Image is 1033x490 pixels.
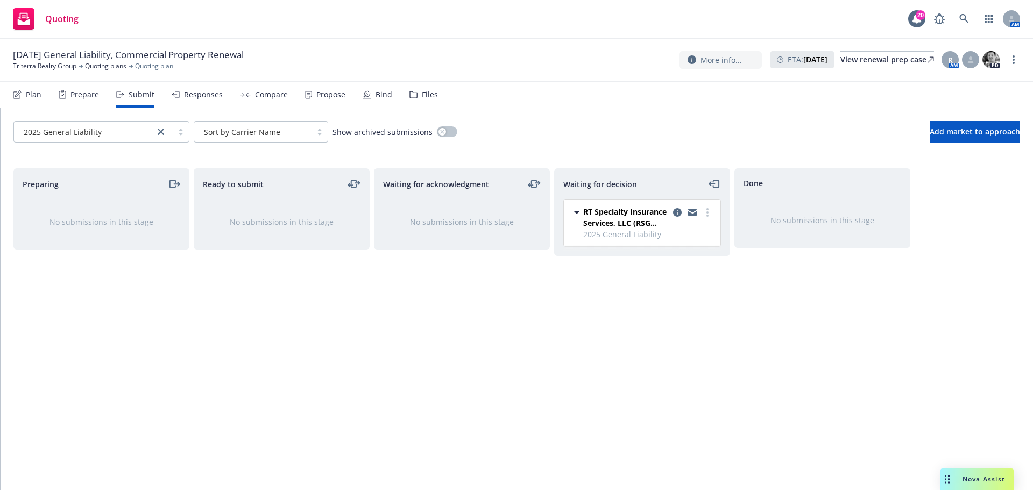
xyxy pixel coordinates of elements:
span: Preparing [23,179,59,190]
div: Prepare [70,90,99,99]
span: [DATE] General Liability, Commercial Property Renewal [13,48,244,61]
div: Responses [184,90,223,99]
span: More info... [701,54,742,66]
div: 20 [916,10,925,20]
a: moveLeftRight [348,177,360,190]
button: Nova Assist [940,468,1014,490]
button: Add market to approach [930,121,1020,143]
button: More info... [679,51,762,69]
a: copy logging email [686,206,699,219]
span: Quoting plan [135,61,173,71]
span: R [948,54,953,66]
a: View renewal prep case [840,51,934,68]
div: No submissions in this stage [211,216,352,228]
div: Plan [26,90,41,99]
img: photo [982,51,1000,68]
div: Compare [255,90,288,99]
span: Quoting [45,15,79,23]
span: Show archived submissions [332,126,433,138]
a: moveRight [167,177,180,190]
span: Nova Assist [963,474,1005,484]
span: 2025 General Liability [583,229,714,240]
span: 2025 General Liability [24,126,102,138]
span: Sort by Carrier Name [200,126,306,138]
a: Search [953,8,975,30]
div: Propose [316,90,345,99]
strong: [DATE] [803,54,827,65]
span: RT Specialty Insurance Services, LLC (RSG Specialty, LLC) [583,206,669,229]
div: View renewal prep case [840,52,934,68]
span: Waiting for acknowledgment [383,179,489,190]
span: 2025 General Liability [19,126,149,138]
span: Add market to approach [930,126,1020,137]
a: moveLeftRight [528,177,541,190]
a: moveLeft [708,177,721,190]
span: ETA : [788,54,827,65]
div: No submissions in this stage [752,215,893,226]
div: Drag to move [940,468,954,490]
span: Waiting for decision [563,179,637,190]
div: No submissions in this stage [392,216,532,228]
a: Quoting [9,4,83,34]
a: Switch app [978,8,1000,30]
a: Quoting plans [85,61,126,71]
a: more [1007,53,1020,66]
div: Files [422,90,438,99]
a: close [154,125,167,138]
span: Sort by Carrier Name [204,126,280,138]
a: Report a Bug [929,8,950,30]
div: No submissions in this stage [31,216,172,228]
span: Ready to submit [203,179,264,190]
a: more [701,206,714,219]
span: Done [744,177,763,189]
a: copy logging email [671,206,684,219]
div: Submit [129,90,154,99]
div: Bind [376,90,392,99]
a: Triterra Realty Group [13,61,76,71]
